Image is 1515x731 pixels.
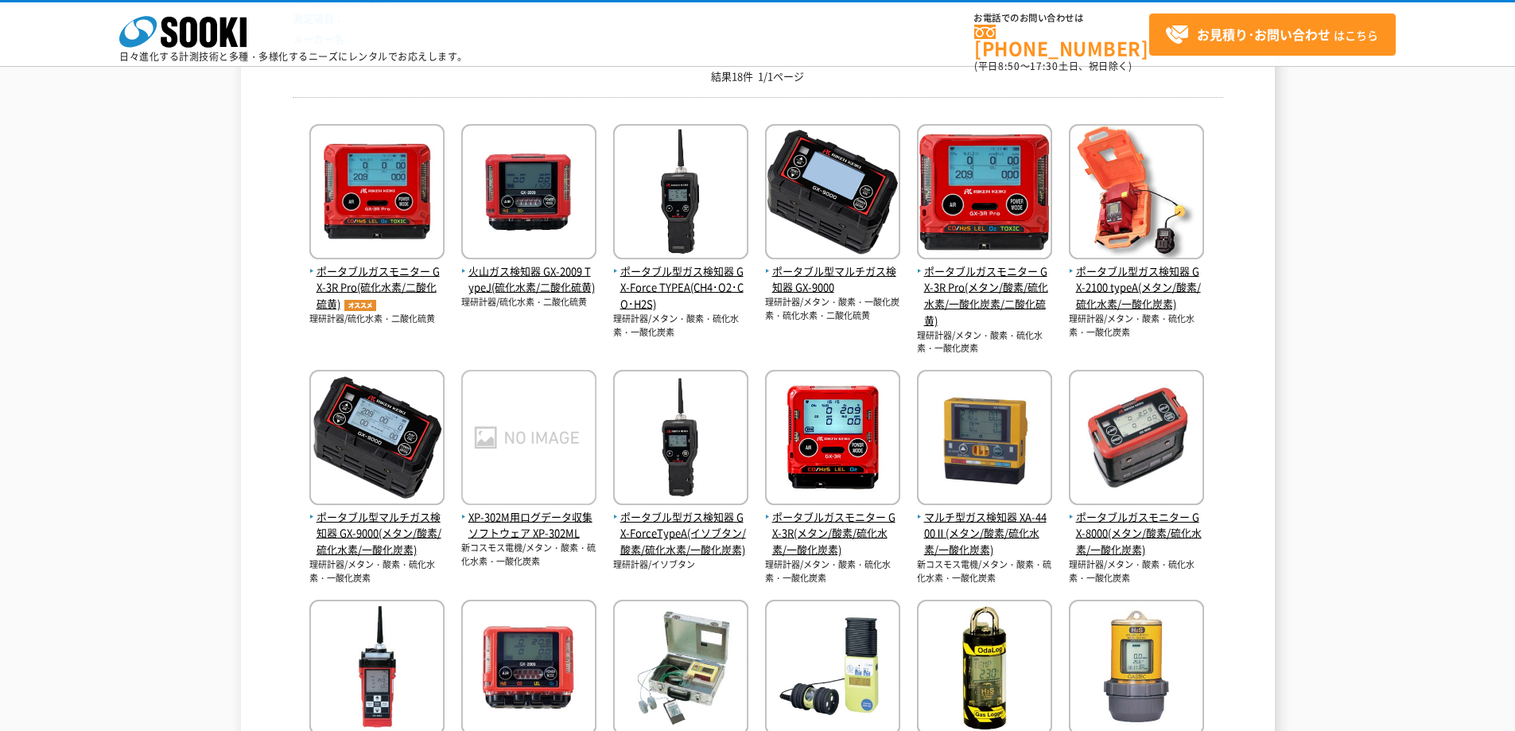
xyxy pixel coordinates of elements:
[1069,509,1204,558] span: ポータブルガスモニター GX-8000(メタン/酸素/硫化水素/一酸化炭素)
[1069,124,1204,263] img: GX-2100 typeA(メタン/酸素/硫化水素/一酸化炭素)
[974,14,1149,23] span: お電話でのお問い合わせは
[293,68,1223,85] p: 結果18件 1/1ページ
[613,492,748,558] a: ポータブル型ガス検知器 GX-ForceTypeA(イソブタン/酸素/硫化水素/一酸化炭素)
[917,329,1052,356] p: 理研計器/メタン・酸素・硫化水素・一酸化炭素
[613,558,748,572] p: 理研計器/イソブタン
[309,247,445,313] a: ポータブルガスモニター GX-3R Pro(硫化水素/二酸化硫黄)オススメ
[461,247,596,296] a: 火山ガス検知器 GX-2009 TypeJ(硫化水素/二酸化硫黄)
[917,509,1052,558] span: マルチ型ガス検知器 XA-4400Ⅱ(メタン/酸素/硫化水素/一酸化炭素)
[974,25,1149,57] a: [PHONE_NUMBER]
[461,296,596,309] p: 理研計器/硫化水素・二酸化硫黄
[1165,23,1378,47] span: はこちら
[1069,313,1204,339] p: 理研計器/メタン・酸素・硫化水素・一酸化炭素
[998,59,1020,73] span: 8:50
[1197,25,1330,44] strong: お見積り･お問い合わせ
[613,370,748,509] img: GX-ForceTypeA(イソブタン/酸素/硫化水素/一酸化炭素)
[917,370,1052,509] img: XA-4400Ⅱ(メタン/酸素/硫化水素/一酸化炭素)
[917,247,1052,329] a: ポータブルガスモニター GX-3R Pro(メタン/酸素/硫化水素/一酸化炭素/二酸化硫黄)
[1069,558,1204,585] p: 理研計器/メタン・酸素・硫化水素・一酸化炭素
[309,313,445,326] p: 理研計器/硫化水素・二酸化硫黄
[765,263,900,297] span: ポータブル型マルチガス検知器 GX-9000
[1069,263,1204,313] span: ポータブル型ガス検知器 GX-2100 typeA(メタン/酸素/硫化水素/一酸化炭素)
[461,492,596,542] a: XP-302M用ログデータ収集ソフトウェア XP-302ML
[340,300,380,311] img: オススメ
[309,263,445,313] span: ポータブルガスモニター GX-3R Pro(硫化水素/二酸化硫黄)
[765,296,900,322] p: 理研計器/メタン・酸素・一酸化炭素・硫化水素・二酸化硫黄
[917,558,1052,585] p: 新コスモス電機/メタン・酸素・硫化水素・一酸化炭素
[613,247,748,313] a: ポータブル型ガス検知器 GX-Force TYPEA(CH4･O2･CO･H2S)
[765,124,900,263] img: GX-9000
[613,124,748,263] img: GX-Force TYPEA(CH4･O2･CO･H2S)
[613,263,748,313] span: ポータブル型ガス検知器 GX-Force TYPEA(CH4･O2･CO･H2S)
[309,509,445,558] span: ポータブル型マルチガス検知器 GX-9000(メタン/酸素/硫化水素/一酸化炭素)
[309,558,445,585] p: 理研計器/メタン・酸素・硫化水素・一酸化炭素
[917,492,1052,558] a: マルチ型ガス検知器 XA-4400Ⅱ(メタン/酸素/硫化水素/一酸化炭素)
[1069,247,1204,313] a: ポータブル型ガス検知器 GX-2100 typeA(メタン/酸素/硫化水素/一酸化炭素)
[461,542,596,568] p: 新コスモス電機/メタン・酸素・硫化水素・一酸化炭素
[1069,492,1204,558] a: ポータブルガスモニター GX-8000(メタン/酸素/硫化水素/一酸化炭素)
[309,370,445,509] img: GX-9000(メタン/酸素/硫化水素/一酸化炭素)
[613,313,748,339] p: 理研計器/メタン・酸素・硫化水素・一酸化炭素
[765,247,900,296] a: ポータブル型マルチガス検知器 GX-9000
[613,509,748,558] span: ポータブル型ガス検知器 GX-ForceTypeA(イソブタン/酸素/硫化水素/一酸化炭素)
[765,558,900,585] p: 理研計器/メタン・酸素・硫化水素・一酸化炭素
[461,263,596,297] span: 火山ガス検知器 GX-2009 TypeJ(硫化水素/二酸化硫黄)
[461,370,596,509] img: XP-302ML
[1069,370,1204,509] img: GX-8000(メタン/酸素/硫化水素/一酸化炭素)
[765,509,900,558] span: ポータブルガスモニター GX-3R(メタン/酸素/硫化水素/一酸化炭素)
[765,370,900,509] img: GX-3R(メタン/酸素/硫化水素/一酸化炭素)
[765,492,900,558] a: ポータブルガスモニター GX-3R(メタン/酸素/硫化水素/一酸化炭素)
[917,124,1052,263] img: GX-3R Pro(メタン/酸素/硫化水素/一酸化炭素/二酸化硫黄)
[1030,59,1059,73] span: 17:30
[461,124,596,263] img: GX-2009 TypeJ(硫化水素/二酸化硫黄)
[917,263,1052,329] span: ポータブルガスモニター GX-3R Pro(メタン/酸素/硫化水素/一酸化炭素/二酸化硫黄)
[309,124,445,263] img: GX-3R Pro(硫化水素/二酸化硫黄)
[119,52,468,61] p: 日々進化する計測技術と多種・多様化するニーズにレンタルでお応えします。
[309,492,445,558] a: ポータブル型マルチガス検知器 GX-9000(メタン/酸素/硫化水素/一酸化炭素)
[461,509,596,542] span: XP-302M用ログデータ収集ソフトウェア XP-302ML
[1149,14,1396,56] a: お見積り･お問い合わせはこちら
[974,59,1132,73] span: (平日 ～ 土日、祝日除く)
